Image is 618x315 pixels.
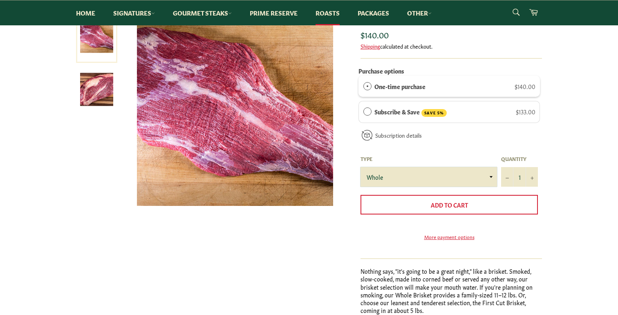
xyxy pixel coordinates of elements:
a: Signatures [105,0,163,25]
a: Prime Reserve [242,0,306,25]
a: Gourmet Steaks [165,0,240,25]
a: Shipping [360,42,380,50]
a: Packages [349,0,397,25]
span: $133.00 [516,107,535,116]
label: Purchase options [358,67,404,75]
label: Subscribe & Save [374,107,447,117]
span: SAVE 5% [421,109,447,117]
div: One-time purchase [363,82,372,91]
label: Type [360,155,497,162]
div: Subscribe & Save [363,107,372,116]
a: Subscription details [375,131,422,139]
button: Reduce item quantity by one [501,167,513,187]
img: Brisket [80,73,113,106]
p: Nothing says, "it's going to be a great night," like a brisket. Smoked, slow-cooked, made into co... [360,267,542,315]
a: Home [68,0,103,25]
button: Add to Cart [360,195,538,214]
a: More payment options [360,233,538,240]
span: Add to Cart [431,201,468,209]
img: Brisket [137,10,333,206]
label: Quantity [501,155,538,162]
span: $140.00 [515,82,535,90]
button: Increase item quantity by one [526,167,538,187]
a: Other [399,0,440,25]
div: calculated at checkout. [360,42,542,50]
span: $140.00 [360,29,389,40]
label: One-time purchase [374,82,425,91]
a: Roasts [307,0,348,25]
